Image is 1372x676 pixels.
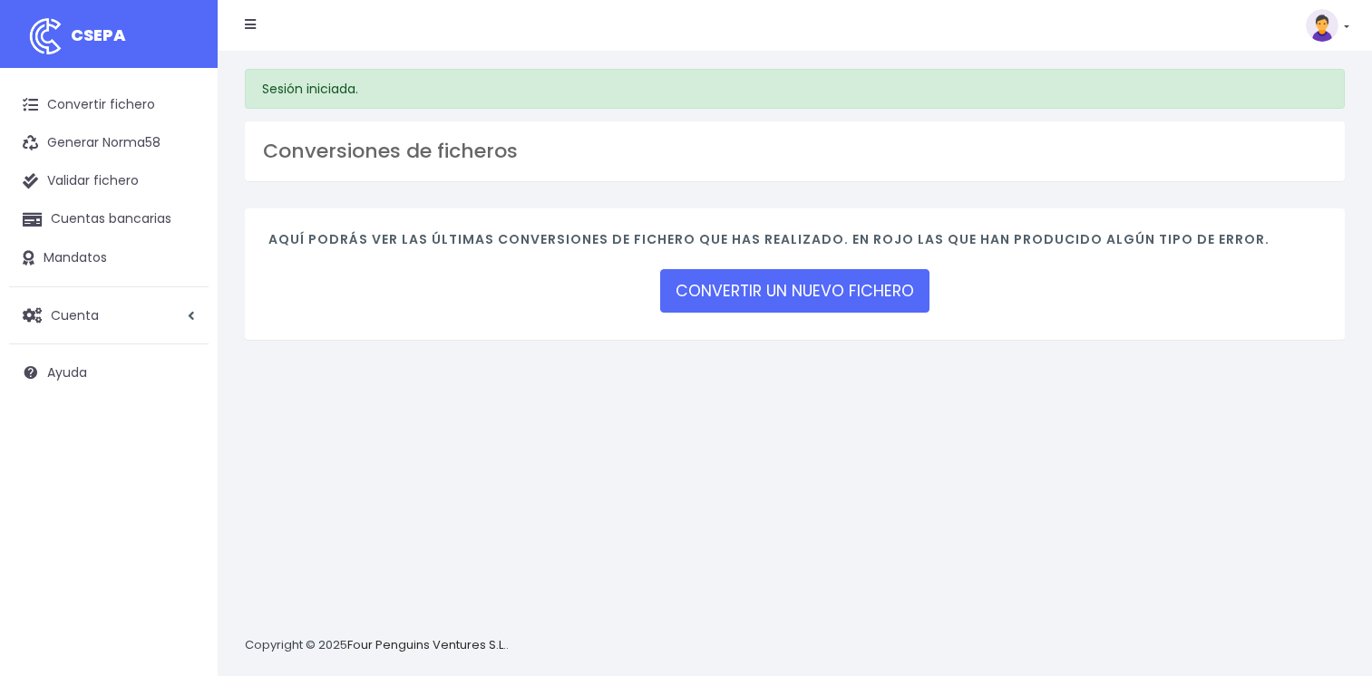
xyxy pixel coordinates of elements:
[9,162,209,200] a: Validar fichero
[1306,9,1338,42] img: profile
[268,232,1321,256] h4: Aquí podrás ver las últimas conversiones de fichero que has realizado. En rojo las que han produc...
[660,269,929,313] a: CONVERTIR UN NUEVO FICHERO
[9,86,209,124] a: Convertir fichero
[245,636,509,655] p: Copyright © 2025 .
[71,24,126,46] span: CSEPA
[9,296,209,334] a: Cuenta
[347,636,506,653] a: Four Penguins Ventures S.L.
[9,124,209,162] a: Generar Norma58
[9,200,209,238] a: Cuentas bancarias
[9,353,209,391] a: Ayuda
[47,363,87,381] span: Ayuda
[51,305,99,324] span: Cuenta
[23,14,68,59] img: logo
[263,140,1327,163] h3: Conversiones de ficheros
[9,239,209,277] a: Mandatos
[245,69,1345,109] div: Sesión iniciada.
